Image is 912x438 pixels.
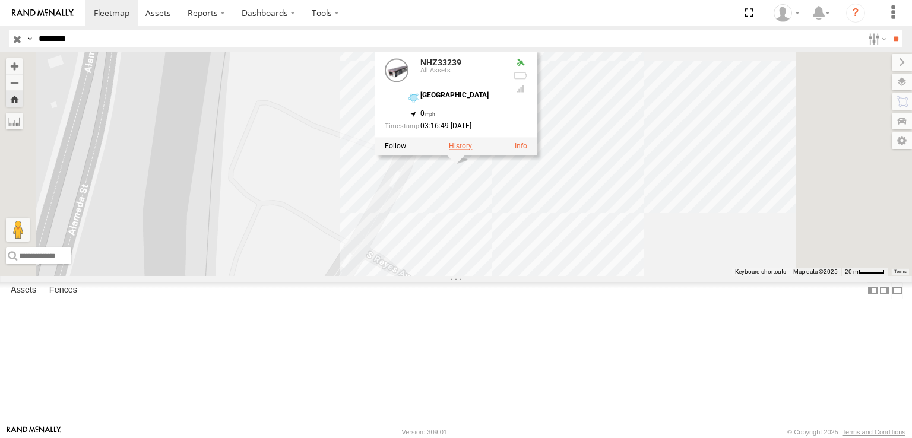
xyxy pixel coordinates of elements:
[892,132,912,149] label: Map Settings
[6,58,23,74] button: Zoom in
[769,4,804,22] div: Zulema McIntosch
[385,58,408,82] a: View Asset Details
[5,283,42,299] label: Assets
[891,282,903,299] label: Hide Summary Table
[385,142,406,150] label: Realtime tracking of Asset
[513,71,527,80] div: No battery health information received from this device.
[6,113,23,129] label: Measure
[420,109,435,118] span: 0
[513,84,527,93] div: Last Event GSM Signal Strength
[793,268,838,275] span: Map data ©2025
[513,58,527,68] div: Valid GPS Fix
[25,30,34,47] label: Search Query
[841,268,888,276] button: Map Scale: 20 m per 40 pixels
[515,142,527,150] a: View Asset Details
[420,58,461,67] a: NHZ33239
[863,30,889,47] label: Search Filter Options
[12,9,74,17] img: rand-logo.svg
[6,91,23,107] button: Zoom Home
[846,4,865,23] i: ?
[845,268,859,275] span: 20 m
[6,218,30,242] button: Drag Pegman onto the map to open Street View
[879,282,891,299] label: Dock Summary Table to the Right
[6,74,23,91] button: Zoom out
[420,91,503,99] div: [GEOGRAPHIC_DATA]
[787,429,905,436] div: © Copyright 2025 -
[402,429,447,436] div: Version: 309.01
[420,67,503,74] div: All Assets
[843,429,905,436] a: Terms and Conditions
[385,122,503,130] div: Date/time of location update
[735,268,786,276] button: Keyboard shortcuts
[867,282,879,299] label: Dock Summary Table to the Left
[43,283,83,299] label: Fences
[894,269,907,274] a: Terms (opens in new tab)
[7,426,61,438] a: Visit our Website
[449,142,472,150] label: View Asset History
